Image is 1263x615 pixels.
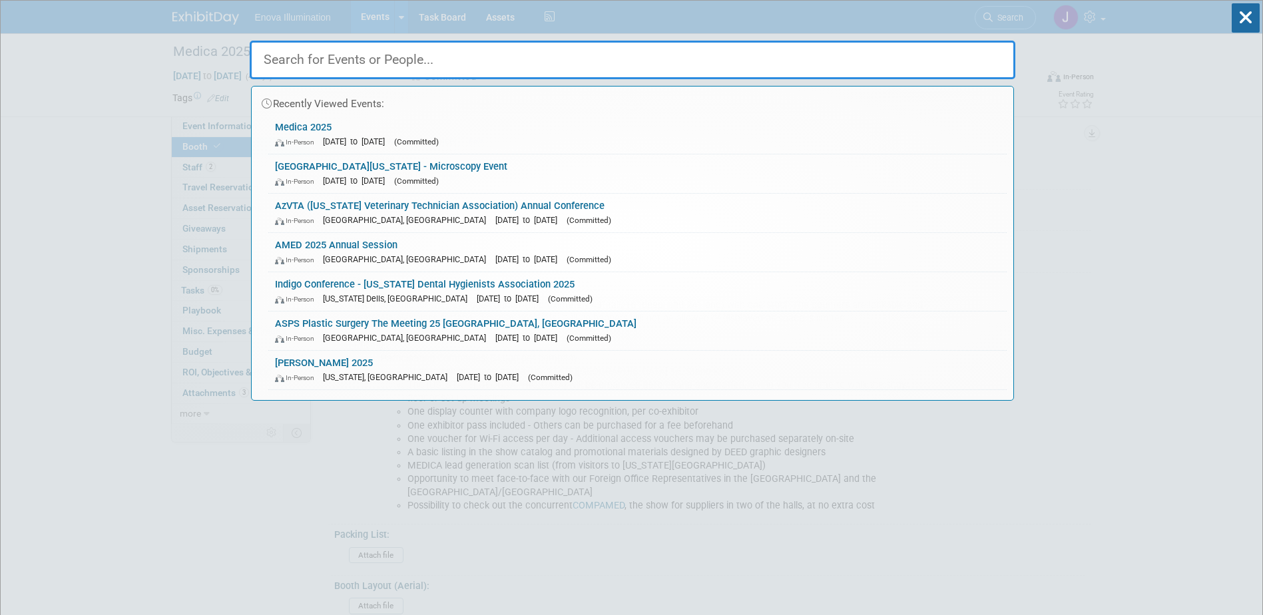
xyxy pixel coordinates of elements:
span: In-Person [275,373,320,382]
span: [DATE] to [DATE] [323,136,391,146]
span: [DATE] to [DATE] [477,294,545,304]
span: [US_STATE] Dells, [GEOGRAPHIC_DATA] [323,294,474,304]
a: AMED 2025 Annual Session In-Person [GEOGRAPHIC_DATA], [GEOGRAPHIC_DATA] [DATE] to [DATE] (Committed) [268,233,1007,272]
span: [GEOGRAPHIC_DATA], [GEOGRAPHIC_DATA] [323,215,493,225]
a: [GEOGRAPHIC_DATA][US_STATE] - Microscopy Event In-Person [DATE] to [DATE] (Committed) [268,154,1007,193]
span: In-Person [275,216,320,225]
a: AzVTA ([US_STATE] Veterinary Technician Association) Annual Conference In-Person [GEOGRAPHIC_DATA... [268,194,1007,232]
span: In-Person [275,256,320,264]
a: Indigo Conference - [US_STATE] Dental Hygienists Association 2025 In-Person [US_STATE] Dells, [GE... [268,272,1007,311]
span: (Committed) [567,216,611,225]
span: [DATE] to [DATE] [495,254,564,264]
span: In-Person [275,334,320,343]
span: (Committed) [548,294,593,304]
a: Medica 2025 In-Person [DATE] to [DATE] (Committed) [268,115,1007,154]
span: [GEOGRAPHIC_DATA], [GEOGRAPHIC_DATA] [323,333,493,343]
span: (Committed) [394,137,439,146]
span: (Committed) [394,176,439,186]
span: (Committed) [528,373,573,382]
span: [DATE] to [DATE] [457,372,525,382]
span: In-Person [275,138,320,146]
input: Search for Events or People... [250,41,1015,79]
a: [PERSON_NAME] 2025 In-Person [US_STATE], [GEOGRAPHIC_DATA] [DATE] to [DATE] (Committed) [268,351,1007,389]
span: In-Person [275,177,320,186]
span: [GEOGRAPHIC_DATA], [GEOGRAPHIC_DATA] [323,254,493,264]
a: ASPS Plastic Surgery The Meeting 25 [GEOGRAPHIC_DATA], [GEOGRAPHIC_DATA] In-Person [GEOGRAPHIC_DA... [268,311,1007,350]
span: [US_STATE], [GEOGRAPHIC_DATA] [323,372,454,382]
span: (Committed) [567,255,611,264]
span: [DATE] to [DATE] [495,333,564,343]
span: In-Person [275,295,320,304]
span: [DATE] to [DATE] [495,215,564,225]
span: [DATE] to [DATE] [323,176,391,186]
div: Recently Viewed Events: [258,87,1007,115]
span: (Committed) [567,333,611,343]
